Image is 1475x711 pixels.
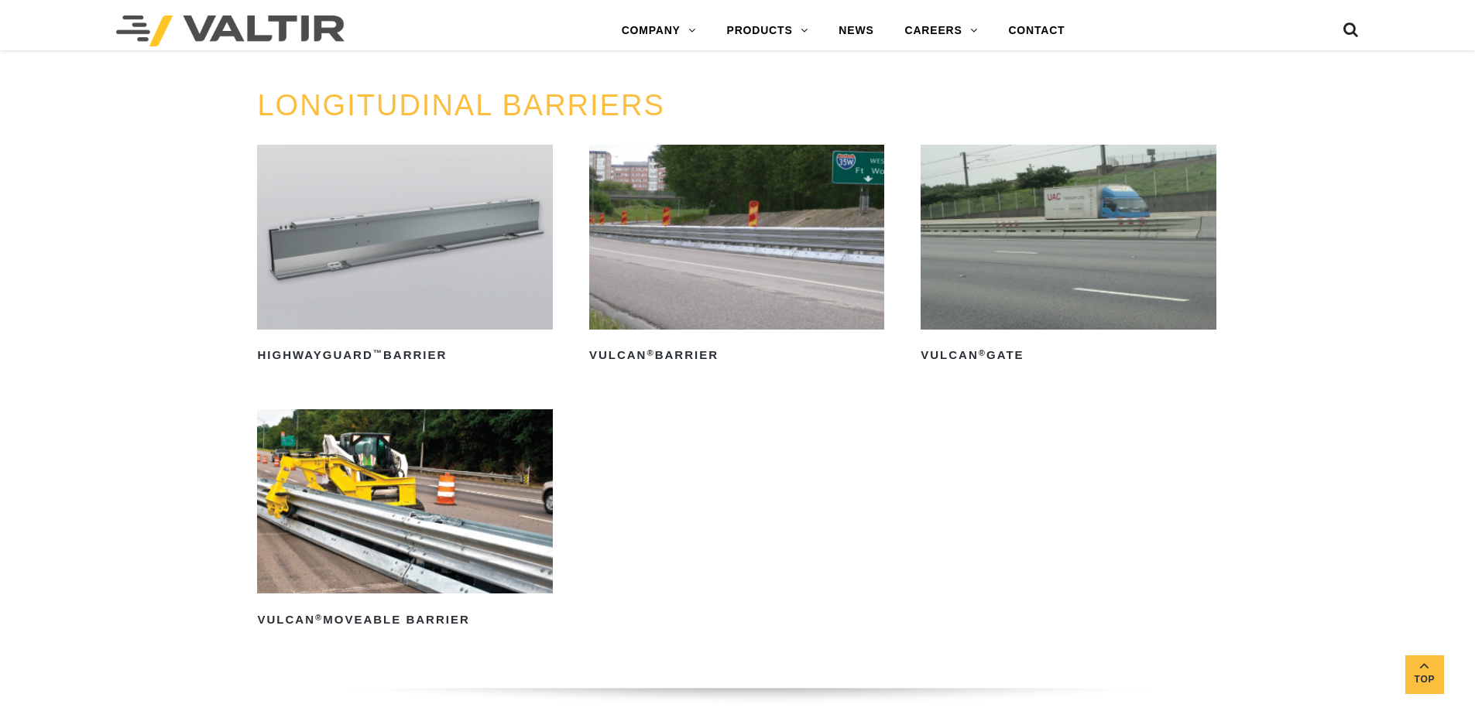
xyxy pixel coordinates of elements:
sup: ® [647,348,654,357]
a: CAREERS [890,15,993,46]
h2: Vulcan Moveable Barrier [257,607,552,632]
img: Valtir [116,15,345,46]
span: Top [1405,671,1444,689]
sup: ® [315,613,323,622]
a: Vulcan®Barrier [589,145,884,367]
a: Vulcan®Moveable Barrier [257,409,552,632]
a: PRODUCTS [712,15,824,46]
a: NEWS [823,15,889,46]
a: COMPANY [606,15,712,46]
a: CONTACT [993,15,1080,46]
a: LONGITUDINAL BARRIERS [257,89,664,121]
a: HighwayGuard™Barrier [257,145,552,367]
sup: ® [979,348,986,357]
a: Top [1405,655,1444,694]
h2: Vulcan Barrier [589,344,884,368]
h2: Vulcan Gate [921,344,1216,368]
h2: HighwayGuard Barrier [257,344,552,368]
sup: ™ [373,348,383,357]
a: Vulcan®Gate [921,145,1216,367]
